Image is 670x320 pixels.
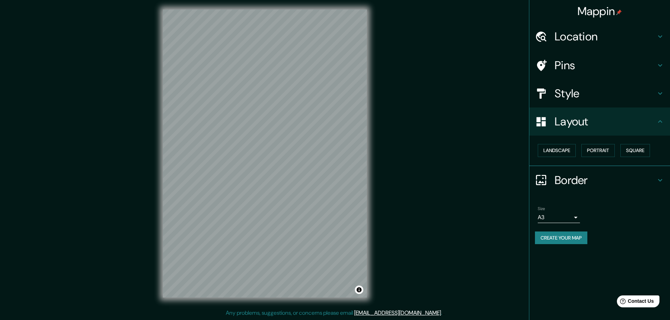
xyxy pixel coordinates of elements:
[581,144,615,157] button: Portrait
[163,9,367,298] canvas: Map
[529,22,670,51] div: Location
[620,144,650,157] button: Square
[555,86,656,100] h4: Style
[535,231,587,244] button: Create your map
[555,115,656,129] h4: Layout
[538,212,580,223] div: A3
[616,9,622,15] img: pin-icon.png
[538,144,576,157] button: Landscape
[442,309,443,317] div: .
[578,4,622,18] h4: Mappin
[555,173,656,187] h4: Border
[555,58,656,72] h4: Pins
[538,205,545,211] label: Size
[355,286,363,294] button: Toggle attribution
[529,79,670,107] div: Style
[529,166,670,194] div: Border
[529,107,670,136] div: Layout
[607,293,662,312] iframe: Help widget launcher
[226,309,442,317] p: Any problems, suggestions, or concerns please email .
[529,51,670,79] div: Pins
[354,309,441,316] a: [EMAIL_ADDRESS][DOMAIN_NAME]
[555,30,656,44] h4: Location
[443,309,445,317] div: .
